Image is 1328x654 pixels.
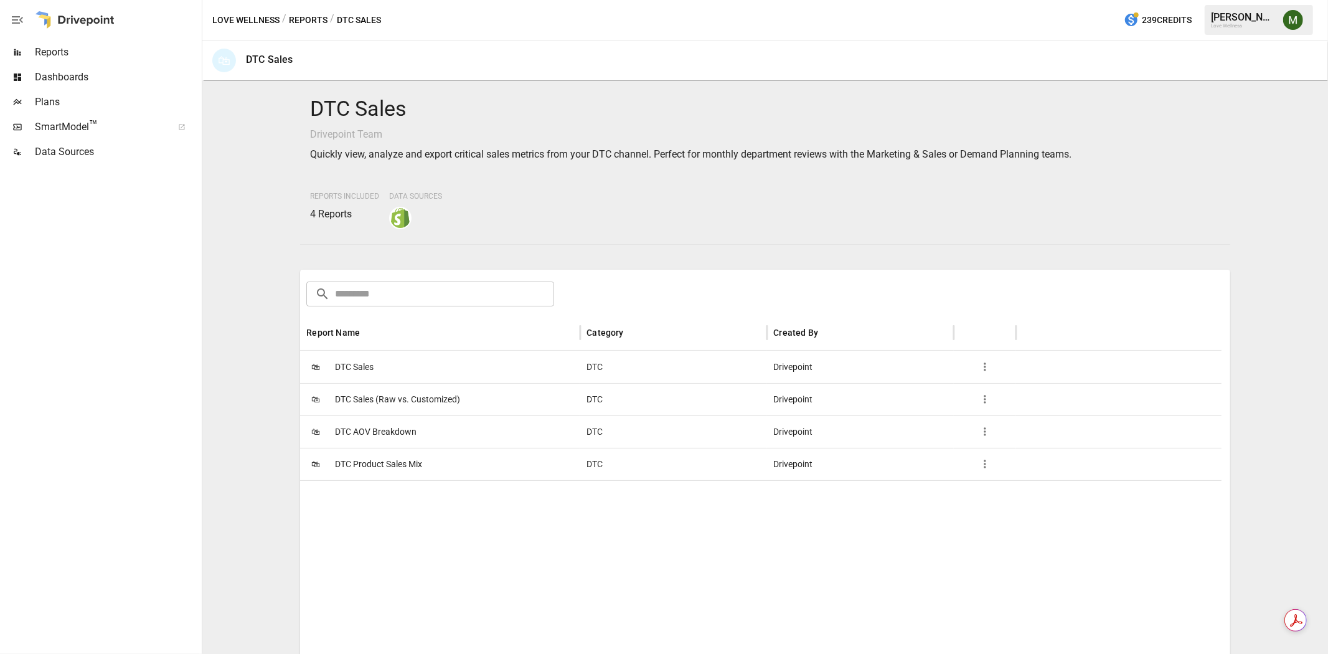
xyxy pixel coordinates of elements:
[310,147,1220,162] p: Quickly view, analyze and export critical sales metrics from your DTC channel. Perfect for monthl...
[212,49,236,72] div: 🛍
[330,12,334,28] div: /
[310,207,379,222] p: 4 Reports
[35,120,164,135] span: SmartModel
[335,416,417,448] span: DTC AOV Breakdown
[310,96,1220,122] h4: DTC Sales
[767,383,954,415] div: Drivepoint
[586,328,623,338] div: Category
[1211,11,1276,23] div: [PERSON_NAME]
[767,448,954,480] div: Drivepoint
[580,383,767,415] div: DTC
[767,415,954,448] div: Drivepoint
[390,208,410,228] img: shopify
[1119,9,1197,32] button: 239Credits
[35,45,199,60] span: Reports
[306,328,360,338] div: Report Name
[306,358,325,376] span: 🛍
[580,351,767,383] div: DTC
[306,422,325,441] span: 🛍
[306,455,325,473] span: 🛍
[389,192,442,201] span: Data Sources
[212,12,280,28] button: Love Wellness
[580,415,767,448] div: DTC
[335,351,374,383] span: DTC Sales
[306,390,325,409] span: 🛍
[767,351,954,383] div: Drivepoint
[773,328,818,338] div: Created By
[310,127,1220,142] p: Drivepoint Team
[1276,2,1311,37] button: Meredith Lacasse
[310,192,379,201] span: Reports Included
[580,448,767,480] div: DTC
[1211,23,1276,29] div: Love Wellness
[1283,10,1303,30] img: Meredith Lacasse
[35,145,199,159] span: Data Sources
[819,324,837,341] button: Sort
[625,324,643,341] button: Sort
[1142,12,1192,28] span: 239 Credits
[89,118,98,133] span: ™
[35,70,199,85] span: Dashboards
[246,54,293,65] div: DTC Sales
[35,95,199,110] span: Plans
[282,12,286,28] div: /
[335,384,460,415] span: DTC Sales (Raw vs. Customized)
[289,12,327,28] button: Reports
[335,448,422,480] span: DTC Product Sales Mix
[361,324,379,341] button: Sort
